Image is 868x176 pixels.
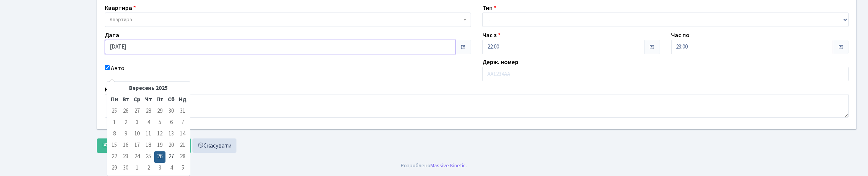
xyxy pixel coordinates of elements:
td: 5 [177,163,188,174]
button: Зберегти та створити [97,138,177,153]
td: 1 [109,117,120,129]
td: 27 [165,151,177,163]
th: Сб [165,94,177,106]
td: 2 [120,117,131,129]
td: 15 [109,140,120,151]
td: 21 [177,140,188,151]
label: Час з [482,31,501,40]
input: АА1234АА [482,67,849,81]
td: 19 [154,140,165,151]
th: Пн [109,94,120,106]
td: 13 [165,129,177,140]
td: 31 [177,106,188,117]
td: 17 [131,140,143,151]
th: Нд [177,94,188,106]
td: 25 [109,106,120,117]
td: 7 [177,117,188,129]
td: 12 [154,129,165,140]
td: 22 [109,151,120,163]
td: 11 [143,129,154,140]
td: 28 [143,106,154,117]
td: 1 [131,163,143,174]
th: Вт [120,94,131,106]
label: Тип [482,3,496,13]
td: 14 [177,129,188,140]
td: 20 [165,140,177,151]
td: 27 [131,106,143,117]
label: Квартира [105,3,136,13]
td: 24 [131,151,143,163]
a: Скасувати [192,138,236,153]
th: Вересень 2025 [120,83,177,94]
td: 30 [120,163,131,174]
td: 16 [120,140,131,151]
td: 5 [154,117,165,129]
th: Ср [131,94,143,106]
td: 4 [143,117,154,129]
td: 30 [165,106,177,117]
a: Massive Kinetic [431,162,466,170]
td: 6 [165,117,177,129]
td: 29 [109,163,120,174]
label: Дата [105,31,119,40]
label: Час по [671,31,690,40]
span: Квартира [110,16,132,24]
td: 26 [154,151,165,163]
label: Авто [111,64,124,73]
td: 10 [131,129,143,140]
td: 3 [131,117,143,129]
div: Розроблено . [401,162,467,170]
td: 8 [109,129,120,140]
td: 4 [165,163,177,174]
td: 29 [154,106,165,117]
td: 9 [120,129,131,140]
th: Чт [143,94,154,106]
td: 18 [143,140,154,151]
td: 2 [143,163,154,174]
td: 26 [120,106,131,117]
label: Держ. номер [482,58,518,67]
td: 3 [154,163,165,174]
th: Пт [154,94,165,106]
td: 28 [177,151,188,163]
td: 25 [143,151,154,163]
label: Коментар [105,85,133,94]
td: 23 [120,151,131,163]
